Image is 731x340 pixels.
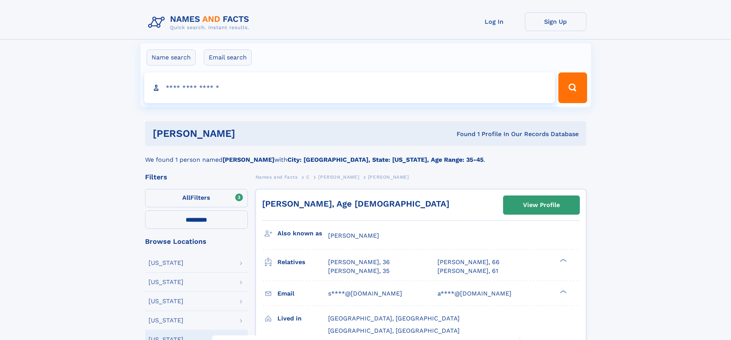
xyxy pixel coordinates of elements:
[149,317,183,324] div: [US_STATE]
[153,129,346,138] h1: [PERSON_NAME]
[328,327,460,334] span: [GEOGRAPHIC_DATA], [GEOGRAPHIC_DATA]
[223,156,274,163] b: [PERSON_NAME]
[277,312,328,325] h3: Lived in
[368,174,409,180] span: [PERSON_NAME]
[306,172,310,182] a: C
[523,196,560,214] div: View Profile
[204,49,252,66] label: Email search
[558,289,567,294] div: ❯
[503,196,579,214] a: View Profile
[145,146,586,164] div: We found 1 person named with .
[328,267,389,275] a: [PERSON_NAME], 35
[149,298,183,304] div: [US_STATE]
[558,72,587,103] button: Search Button
[318,174,359,180] span: [PERSON_NAME]
[328,315,460,322] span: [GEOGRAPHIC_DATA], [GEOGRAPHIC_DATA]
[256,172,298,182] a: Names and Facts
[318,172,359,182] a: [PERSON_NAME]
[287,156,483,163] b: City: [GEOGRAPHIC_DATA], State: [US_STATE], Age Range: 35-45
[144,72,555,103] input: search input
[145,12,256,33] img: Logo Names and Facts
[262,199,449,209] a: [PERSON_NAME], Age [DEMOGRAPHIC_DATA]
[328,258,390,266] a: [PERSON_NAME], 36
[147,49,196,66] label: Name search
[346,130,579,138] div: Found 1 Profile In Our Records Database
[306,174,310,180] span: C
[525,12,586,31] a: Sign Up
[277,227,328,240] h3: Also known as
[145,238,248,245] div: Browse Locations
[437,258,500,266] a: [PERSON_NAME], 66
[277,256,328,269] h3: Relatives
[149,260,183,266] div: [US_STATE]
[277,287,328,300] h3: Email
[182,194,190,201] span: All
[145,174,248,181] div: Filters
[149,279,183,285] div: [US_STATE]
[437,267,498,275] a: [PERSON_NAME], 61
[558,258,567,263] div: ❯
[145,189,248,207] label: Filters
[464,12,525,31] a: Log In
[328,232,379,239] span: [PERSON_NAME]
